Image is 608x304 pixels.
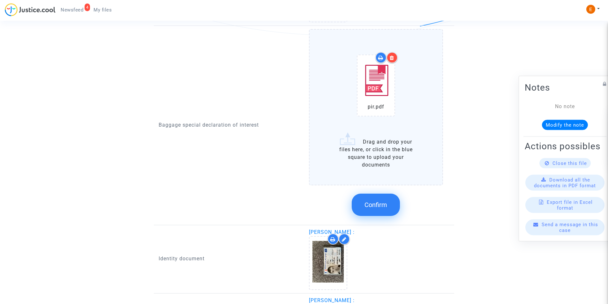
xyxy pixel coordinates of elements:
[61,7,83,13] span: Newsfeed
[542,221,598,233] span: Send a message in this case
[364,201,387,209] span: Confirm
[88,5,117,15] a: My files
[159,121,299,129] p: Baggage special declaration of interest
[552,160,587,166] span: Close this file
[525,82,605,93] h2: Notes
[534,102,596,110] div: No note
[586,5,595,14] img: ACg8ocIeiFvHKe4dA5oeRFd_CiCnuxWUEc1A2wYhRJE3TTWt=s96-c
[159,255,299,263] p: Identity document
[547,199,593,211] span: Export file in Excel format
[542,120,588,130] button: Modify the note
[94,7,112,13] span: My files
[309,229,355,235] span: [PERSON_NAME] :
[352,194,400,216] button: Confirm
[56,5,88,15] a: 4Newsfeed
[5,3,56,16] img: jc-logo.svg
[525,140,605,152] h2: Actions possibles
[309,297,355,303] span: [PERSON_NAME] :
[85,4,90,11] div: 4
[534,177,596,188] span: Download all the documents in PDF format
